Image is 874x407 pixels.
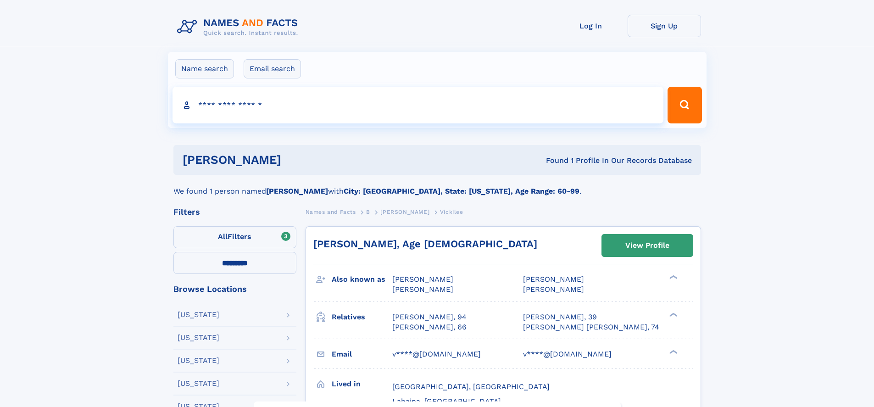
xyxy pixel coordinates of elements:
[344,187,579,195] b: City: [GEOGRAPHIC_DATA], State: [US_STATE], Age Range: 60-99
[173,208,296,216] div: Filters
[266,187,328,195] b: [PERSON_NAME]
[625,235,669,256] div: View Profile
[178,380,219,387] div: [US_STATE]
[332,309,392,325] h3: Relatives
[366,209,370,215] span: B
[173,285,296,293] div: Browse Locations
[667,274,678,280] div: ❯
[173,175,701,197] div: We found 1 person named with .
[173,15,306,39] img: Logo Names and Facts
[392,312,467,322] a: [PERSON_NAME], 94
[380,209,429,215] span: [PERSON_NAME]
[523,322,659,332] a: [PERSON_NAME] [PERSON_NAME], 74
[218,232,228,241] span: All
[178,334,219,341] div: [US_STATE]
[628,15,701,37] a: Sign Up
[332,376,392,392] h3: Lived in
[178,357,219,364] div: [US_STATE]
[523,285,584,294] span: [PERSON_NAME]
[183,154,414,166] h1: [PERSON_NAME]
[332,272,392,287] h3: Also known as
[554,15,628,37] a: Log In
[392,382,550,391] span: [GEOGRAPHIC_DATA], [GEOGRAPHIC_DATA]
[332,346,392,362] h3: Email
[392,275,453,284] span: [PERSON_NAME]
[392,322,467,332] a: [PERSON_NAME], 66
[602,234,693,256] a: View Profile
[313,238,537,250] a: [PERSON_NAME], Age [DEMOGRAPHIC_DATA]
[380,206,429,217] a: [PERSON_NAME]
[392,397,501,406] span: Lahaina, [GEOGRAPHIC_DATA]
[173,226,296,248] label: Filters
[175,59,234,78] label: Name search
[440,209,463,215] span: Vickilee
[178,311,219,318] div: [US_STATE]
[173,87,664,123] input: search input
[523,312,597,322] a: [PERSON_NAME], 39
[667,349,678,355] div: ❯
[392,285,453,294] span: [PERSON_NAME]
[413,156,692,166] div: Found 1 Profile In Our Records Database
[667,312,678,318] div: ❯
[244,59,301,78] label: Email search
[523,275,584,284] span: [PERSON_NAME]
[668,87,701,123] button: Search Button
[366,206,370,217] a: B
[306,206,356,217] a: Names and Facts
